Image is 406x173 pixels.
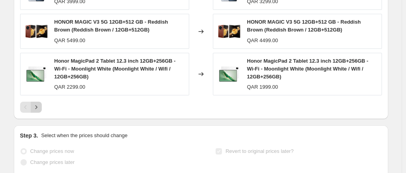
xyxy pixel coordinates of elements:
[54,37,86,45] div: QAR 5499.00
[247,58,369,80] span: Honor MagicPad 2 Tablet 12.3 inch 12GB+256GB - Wi-Fi - Moonlight White (Moonlight White / Wifi / ...
[54,19,168,33] span: HONOR MAGIC V3 5G 12GB+512 GB - Reddish Brown (Reddish Brown / 12GB+512GB)
[31,102,42,113] button: Next
[30,148,74,154] span: Change prices now
[41,132,127,140] p: Select when the prices should change
[54,58,176,80] span: Honor MagicPad 2 Tablet 12.3 inch 12GB+256GB - Wi-Fi - Moonlight White (Moonlight White / Wifi / ...
[247,19,361,33] span: HONOR MAGIC V3 5G 12GB+512 GB - Reddish Brown (Reddish Brown / 12GB+512GB)
[30,159,75,165] span: Change prices later
[225,148,294,154] span: Revert to original prices later?
[20,132,38,140] h2: Step 3.
[20,102,42,113] nav: Pagination
[217,20,241,43] img: HONOR-MAGIC-V3-5G-12_512-GB-Brown_80x.jpg
[24,62,48,86] img: Honor-MagicPad-2-Tablet-Moonlight-White_80x.jpg
[217,62,241,86] img: Honor-MagicPad-2-Tablet-Moonlight-White_80x.jpg
[54,83,86,91] div: QAR 2299.00
[247,37,278,45] div: QAR 4499.00
[24,20,48,43] img: HONOR-MAGIC-V3-5G-12_512-GB-Brown_80x.jpg
[247,83,278,91] div: QAR 1999.00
